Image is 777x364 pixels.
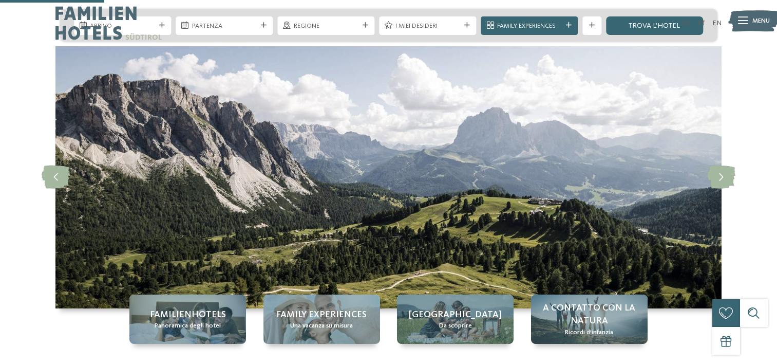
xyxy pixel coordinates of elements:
[276,308,367,321] span: Family experiences
[682,20,692,27] a: DE
[540,302,638,327] span: A contatto con la natura
[397,295,514,344] a: Family hotel nelle Dolomiti: una vacanza nel regno dei Monti Pallidi [GEOGRAPHIC_DATA] Da scoprire
[290,321,353,331] span: Una vacanza su misura
[129,295,246,344] a: Family hotel nelle Dolomiti: una vacanza nel regno dei Monti Pallidi Familienhotels Panoramica de...
[439,321,472,331] span: Da scoprire
[55,46,722,308] img: Family hotel nelle Dolomiti: una vacanza nel regno dei Monti Pallidi
[409,308,502,321] span: [GEOGRAPHIC_DATA]
[150,308,226,321] span: Familienhotels
[155,321,221,331] span: Panoramica degli hotel
[565,328,613,337] span: Ricordi d’infanzia
[752,16,770,26] span: Menu
[712,20,722,27] a: EN
[263,295,380,344] a: Family hotel nelle Dolomiti: una vacanza nel regno dei Monti Pallidi Family experiences Una vacan...
[698,20,705,27] a: IT
[531,295,648,344] a: Family hotel nelle Dolomiti: una vacanza nel regno dei Monti Pallidi A contatto con la natura Ric...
